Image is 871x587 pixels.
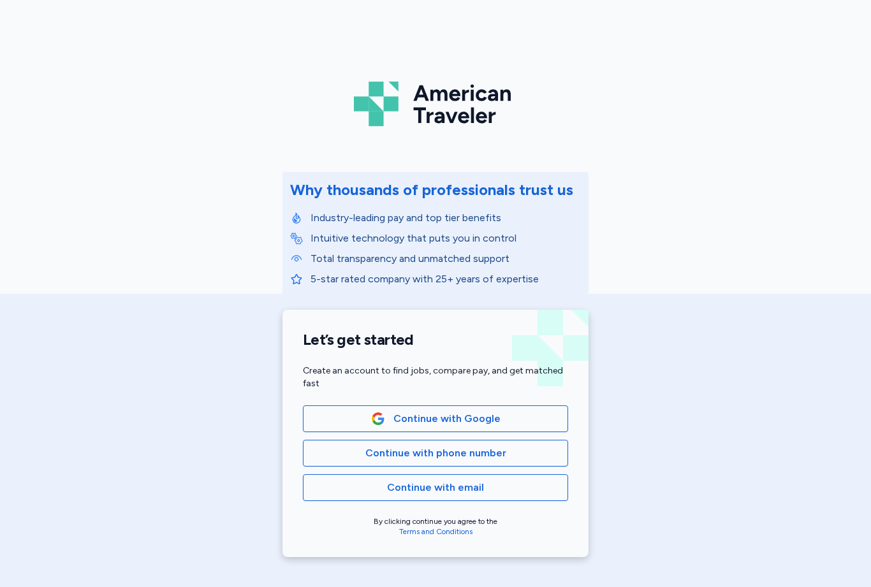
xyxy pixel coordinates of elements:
[303,405,568,432] button: Google LogoContinue with Google
[311,272,581,287] p: 5-star rated company with 25+ years of expertise
[311,251,581,266] p: Total transparency and unmatched support
[311,210,581,226] p: Industry-leading pay and top tier benefits
[303,474,568,501] button: Continue with email
[290,180,573,200] div: Why thousands of professionals trust us
[354,76,517,131] img: Logo
[303,516,568,537] div: By clicking continue you agree to the
[303,365,568,390] div: Create an account to find jobs, compare pay, and get matched fast
[303,440,568,467] button: Continue with phone number
[303,330,568,349] h1: Let’s get started
[399,527,472,536] a: Terms and Conditions
[387,480,484,495] span: Continue with email
[311,231,581,246] p: Intuitive technology that puts you in control
[365,446,506,461] span: Continue with phone number
[371,412,385,426] img: Google Logo
[393,411,501,426] span: Continue with Google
